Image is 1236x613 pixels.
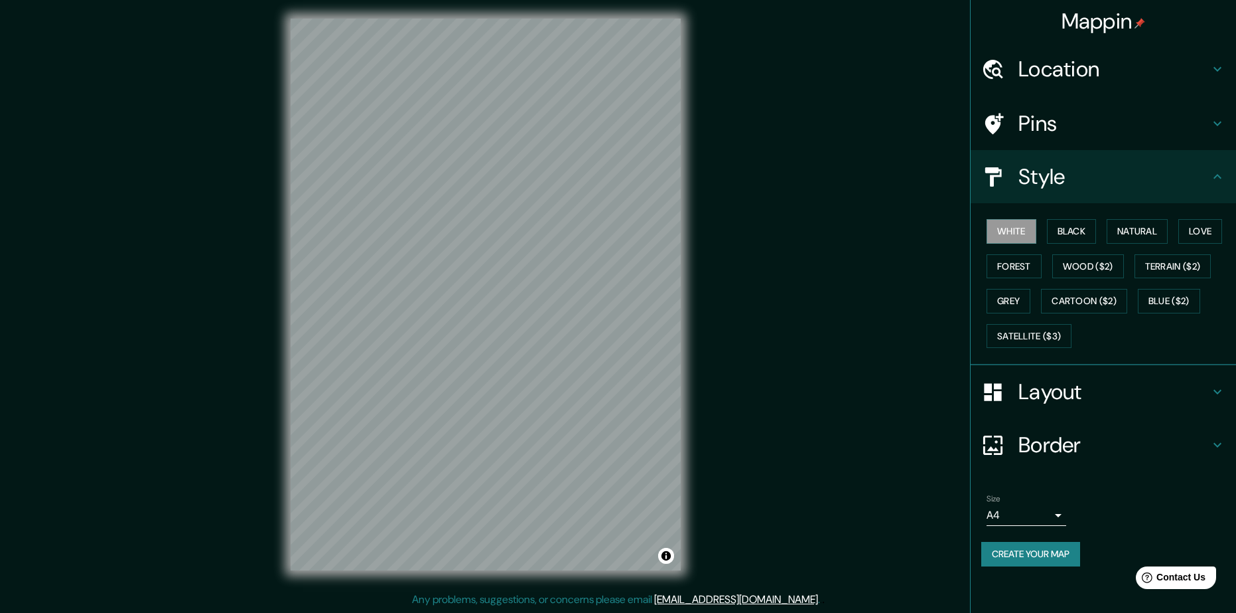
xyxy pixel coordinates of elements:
[1107,219,1168,244] button: Natural
[1178,219,1222,244] button: Love
[820,592,822,608] div: .
[1018,432,1209,458] h4: Border
[971,365,1236,418] div: Layout
[1052,254,1124,279] button: Wood ($2)
[987,289,1030,313] button: Grey
[1041,289,1127,313] button: Cartoon ($2)
[1134,254,1211,279] button: Terrain ($2)
[1018,163,1209,190] h4: Style
[971,418,1236,472] div: Border
[971,43,1236,96] div: Location
[822,592,825,608] div: .
[1118,561,1221,598] iframe: Help widget launcher
[412,592,820,608] p: Any problems, suggestions, or concerns please email .
[987,324,1071,349] button: Satellite ($3)
[987,505,1066,526] div: A4
[1018,110,1209,137] h4: Pins
[981,542,1080,567] button: Create your map
[971,150,1236,203] div: Style
[1134,18,1145,29] img: pin-icon.png
[987,493,1000,505] label: Size
[1138,289,1200,313] button: Blue ($2)
[987,219,1036,244] button: White
[1047,219,1097,244] button: Black
[1018,379,1209,405] h4: Layout
[654,592,818,606] a: [EMAIL_ADDRESS][DOMAIN_NAME]
[1062,8,1146,35] h4: Mappin
[658,548,674,564] button: Toggle attribution
[291,19,681,570] canvas: Map
[971,97,1236,150] div: Pins
[1018,56,1209,82] h4: Location
[987,254,1042,279] button: Forest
